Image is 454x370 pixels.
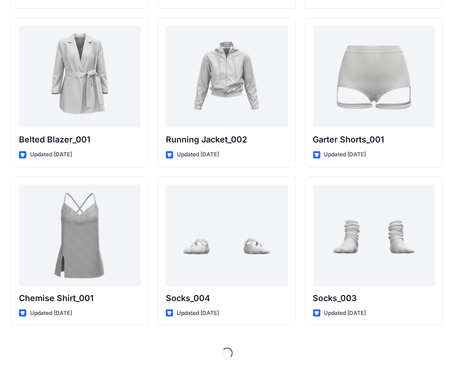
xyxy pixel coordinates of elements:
[313,292,435,305] p: Socks_003
[19,133,141,146] p: Belted Blazer_001
[166,185,288,286] a: Socks_004
[30,150,72,160] p: Updated [DATE]
[324,150,366,160] p: Updated [DATE]
[166,133,288,146] p: Running Jacket_002
[313,26,435,128] a: Garter Shorts_001
[19,26,141,128] a: Belted Blazer_001
[166,26,288,128] a: Running Jacket_002
[19,185,141,286] a: Chemise Shirt_001
[166,292,288,305] p: Socks_004
[313,133,435,146] p: Garter Shorts_001
[177,308,219,318] p: Updated [DATE]
[19,292,141,305] p: Chemise Shirt_001
[177,150,219,160] p: Updated [DATE]
[313,185,435,286] a: Socks_003
[324,308,366,318] p: Updated [DATE]
[30,308,72,318] p: Updated [DATE]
